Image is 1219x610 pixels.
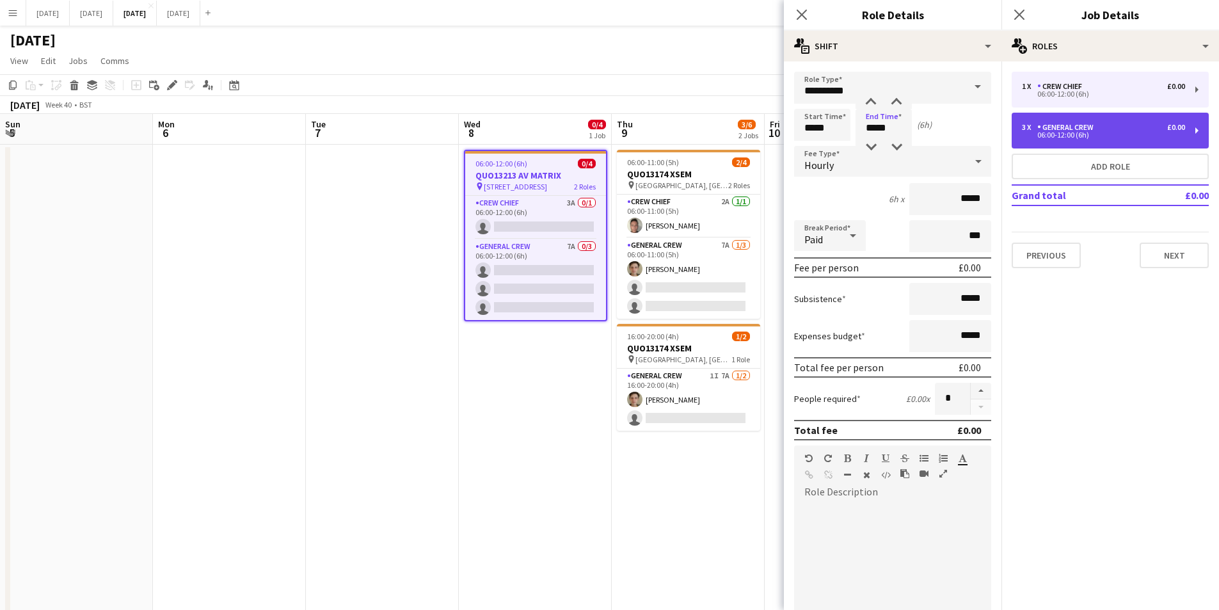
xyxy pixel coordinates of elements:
button: [DATE] [113,1,157,26]
span: 16:00-20:00 (4h) [627,332,679,341]
td: Grand total [1012,185,1148,205]
button: Fullscreen [939,469,948,479]
div: £0.00 [1167,82,1185,91]
div: BST [79,100,92,109]
h3: QUO13213 AV MATRIX [465,170,606,181]
div: (6h) [917,119,932,131]
label: Subsistence [794,293,846,305]
span: [GEOGRAPHIC_DATA], [GEOGRAPHIC_DATA], [GEOGRAPHIC_DATA], [GEOGRAPHIC_DATA] [635,355,731,364]
span: View [10,55,28,67]
span: Thu [617,118,633,130]
span: Mon [158,118,175,130]
span: 8 [462,125,481,140]
span: 1/2 [732,332,750,341]
div: Crew Chief [1037,82,1087,91]
button: HTML Code [881,470,890,480]
button: Ordered List [939,453,948,463]
button: Increase [971,383,991,399]
div: 1 x [1022,82,1037,91]
span: Fri [770,118,780,130]
div: £0.00 [1167,123,1185,132]
span: 2 Roles [728,181,750,190]
span: Paid [804,233,823,246]
span: 7 [309,125,326,140]
div: 06:00-12:00 (6h) [1022,91,1185,97]
app-job-card: 06:00-12:00 (6h)0/4QUO13213 AV MATRIX [STREET_ADDRESS]2 RolesCrew Chief3A0/106:00-12:00 (6h) Gene... [464,150,607,321]
button: [DATE] [26,1,70,26]
h3: QUO13174 XSEM [617,342,760,354]
div: £0.00 [959,361,981,374]
div: General Crew [1037,123,1099,132]
div: Fee per person [794,261,859,274]
button: Italic [862,453,871,463]
app-card-role: General Crew7A0/306:00-12:00 (6h) [465,239,606,320]
div: £0.00 [957,424,981,437]
span: 3/6 [738,120,756,129]
span: 10 [768,125,780,140]
button: Next [1140,243,1209,268]
span: 5 [3,125,20,140]
span: Tue [311,118,326,130]
button: Undo [804,453,813,463]
button: Previous [1012,243,1081,268]
button: Bold [843,453,852,463]
span: 06:00-12:00 (6h) [475,159,527,168]
h3: Job Details [1001,6,1219,23]
span: 06:00-11:00 (5h) [627,157,679,167]
div: [DATE] [10,99,40,111]
span: Hourly [804,159,834,172]
span: Wed [464,118,481,130]
span: 0/4 [578,159,596,168]
div: Total fee per person [794,361,884,374]
button: Clear Formatting [862,470,871,480]
button: Underline [881,453,890,463]
app-card-role: Crew Chief3A0/106:00-12:00 (6h) [465,196,606,239]
td: £0.00 [1148,185,1209,205]
span: 1 Role [731,355,750,364]
div: 06:00-12:00 (6h) [1022,132,1185,138]
app-job-card: 06:00-11:00 (5h)2/4QUO13174 XSEM [GEOGRAPHIC_DATA], [GEOGRAPHIC_DATA], [GEOGRAPHIC_DATA], [GEOGRA... [617,150,760,319]
span: 2 Roles [574,182,596,191]
span: Jobs [68,55,88,67]
div: 6h x [889,193,904,205]
span: 0/4 [588,120,606,129]
div: £0.00 [959,261,981,274]
span: 6 [156,125,175,140]
h1: [DATE] [10,31,56,50]
span: 2/4 [732,157,750,167]
span: Edit [41,55,56,67]
span: [STREET_ADDRESS] [484,182,547,191]
span: Sun [5,118,20,130]
div: £0.00 x [906,393,930,405]
a: View [5,52,33,69]
div: Shift [784,31,1001,61]
h3: Role Details [784,6,1001,23]
a: Jobs [63,52,93,69]
span: [GEOGRAPHIC_DATA], [GEOGRAPHIC_DATA], [GEOGRAPHIC_DATA], [GEOGRAPHIC_DATA] [635,181,728,190]
button: Unordered List [920,453,928,463]
button: Paste as plain text [900,469,909,479]
span: Week 40 [42,100,74,109]
button: Add role [1012,154,1209,179]
button: [DATE] [70,1,113,26]
div: Total fee [794,424,838,437]
h3: QUO13174 XSEM [617,168,760,180]
span: 9 [615,125,633,140]
div: 2 Jobs [738,131,758,140]
button: Redo [824,453,833,463]
app-card-role: Crew Chief2A1/106:00-11:00 (5h)[PERSON_NAME] [617,195,760,238]
button: Strikethrough [900,453,909,463]
label: People required [794,393,861,405]
app-job-card: 16:00-20:00 (4h)1/2QUO13174 XSEM [GEOGRAPHIC_DATA], [GEOGRAPHIC_DATA], [GEOGRAPHIC_DATA], [GEOGRA... [617,324,760,431]
span: Comms [100,55,129,67]
button: Horizontal Line [843,470,852,480]
label: Expenses budget [794,330,865,342]
a: Edit [36,52,61,69]
div: 3 x [1022,123,1037,132]
button: Insert video [920,469,928,479]
div: 1 Job [589,131,605,140]
button: [DATE] [157,1,200,26]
